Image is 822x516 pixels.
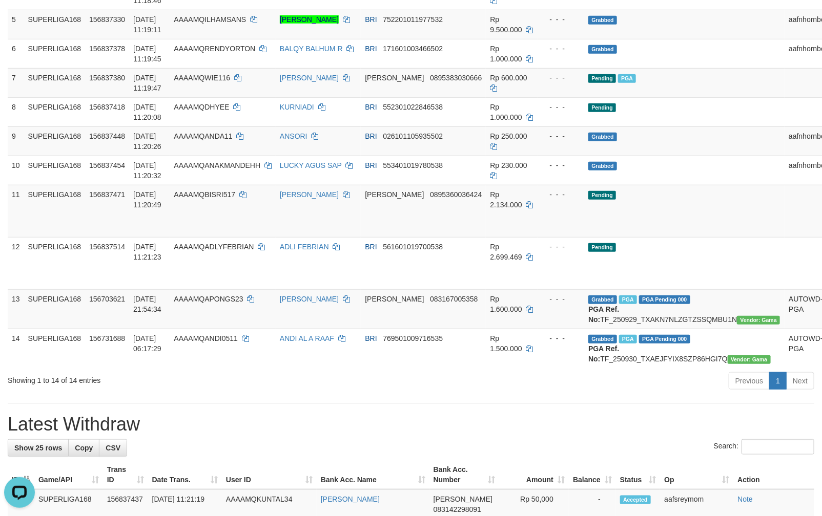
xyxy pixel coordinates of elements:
th: Status: activate to sort column ascending [616,460,661,489]
td: SUPERLIGA168 [24,39,86,68]
a: ADLI FEBRIAN [280,243,329,251]
span: BRI [365,334,377,342]
span: AAAAMQANDI0511 [174,334,238,342]
td: SUPERLIGA168 [24,237,86,289]
span: [DATE] 11:19:45 [133,45,161,63]
span: BRI [365,243,377,251]
a: KURNIADI [280,103,314,111]
span: Copy 0895360036424 to clipboard [430,190,482,199]
td: 8 [8,97,24,126]
span: Show 25 rows [14,444,62,452]
td: TF_250930_TXAEJFYIX8SZP86HGI7Q [584,329,785,368]
th: Game/API: activate to sort column ascending [34,460,103,489]
span: [DATE] 11:19:11 [133,15,161,34]
span: Rp 230.000 [490,161,527,169]
span: Copy 083167005358 to clipboard [430,295,478,303]
a: [PERSON_NAME] [280,74,339,82]
td: 14 [8,329,24,368]
span: AAAAMQDHYEE [174,103,229,111]
th: Op: activate to sort column ascending [660,460,733,489]
button: Open LiveChat chat widget [4,4,35,35]
span: [PERSON_NAME] [365,190,424,199]
span: BRI [365,15,377,24]
span: AAAAMQBISRI517 [174,190,235,199]
span: Rp 250.000 [490,132,527,140]
span: Pending [588,103,616,112]
span: [DATE] 21:54:34 [133,295,161,313]
td: SUPERLIGA168 [24,97,86,126]
a: 1 [769,372,787,390]
span: Rp 1.000.000 [490,45,522,63]
th: Bank Acc. Name: activate to sort column ascending [317,460,429,489]
label: Search: [714,439,814,455]
a: [PERSON_NAME] [321,495,380,503]
th: User ID: activate to sort column ascending [222,460,317,489]
a: [PERSON_NAME] [280,190,339,199]
td: SUPERLIGA168 [24,289,86,329]
span: Marked by aafromsomean [619,335,637,343]
b: PGA Ref. No: [588,305,619,324]
td: SUPERLIGA168 [24,68,86,97]
a: Previous [729,372,770,390]
span: BRI [365,161,377,169]
a: CSV [99,439,127,457]
input: Search: [742,439,814,455]
div: - - - [542,131,581,141]
td: 6 [8,39,24,68]
td: SUPERLIGA168 [24,185,86,237]
span: 156837418 [89,103,125,111]
th: Date Trans.: activate to sort column ascending [148,460,222,489]
td: 5 [8,10,24,39]
div: Showing 1 to 14 of 14 entries [8,371,335,385]
span: AAAAMQAPONGS23 [174,295,243,303]
div: - - - [542,160,581,170]
span: BRI [365,103,377,111]
span: 156731688 [89,334,125,342]
span: Grabbed [588,335,617,343]
h1: Latest Withdraw [8,414,814,435]
td: SUPERLIGA168 [24,10,86,39]
td: 12 [8,237,24,289]
span: 156837454 [89,161,125,169]
td: 10 [8,156,24,185]
span: Pending [588,74,616,83]
span: Grabbed [588,16,617,25]
span: AAAAMQILHAMSANS [174,15,246,24]
span: 156837378 [89,45,125,53]
span: Copy 171601003466502 to clipboard [383,45,443,53]
span: [PERSON_NAME] [365,295,424,303]
div: - - - [542,102,581,112]
span: AAAAMQANAKMANDEHH [174,161,260,169]
span: 156837471 [89,190,125,199]
span: Copy 083142298091 to clipboard [434,505,481,513]
span: Vendor URL: https://trx31.1velocity.biz [737,316,780,325]
td: TF_250929_TXAKN7NLZGTZSSQMBU1N [584,289,785,329]
span: Copy 0895383030666 to clipboard [430,74,482,82]
td: SUPERLIGA168 [24,156,86,185]
span: Copy 769501009716535 to clipboard [383,334,443,342]
span: Vendor URL: https://trx31.1velocity.biz [728,355,771,364]
th: Trans ID: activate to sort column ascending [103,460,148,489]
th: Bank Acc. Number: activate to sort column ascending [429,460,500,489]
span: Rp 2.699.469 [490,243,522,261]
th: ID: activate to sort column descending [8,460,34,489]
span: PGA Pending [639,295,690,304]
a: [PERSON_NAME] [280,295,339,303]
span: 156703621 [89,295,125,303]
a: ANSORI [280,132,307,140]
td: SUPERLIGA168 [24,126,86,156]
div: - - - [542,14,581,25]
a: [PERSON_NAME] [280,15,339,24]
span: Copy [75,444,93,452]
span: BRI [365,132,377,140]
span: Pending [588,191,616,200]
span: Rp 600.000 [490,74,527,82]
a: Show 25 rows [8,439,69,457]
span: 156837330 [89,15,125,24]
span: Pending [588,243,616,252]
span: Rp 2.134.000 [490,190,522,209]
span: [DATE] 11:20:08 [133,103,161,121]
span: Marked by aafchhiseyha [619,295,637,304]
div: - - - [542,242,581,252]
div: - - - [542,44,581,54]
